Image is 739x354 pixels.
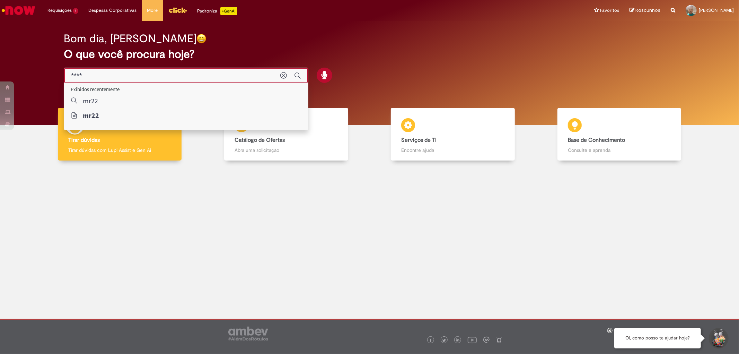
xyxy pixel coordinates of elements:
[147,7,158,14] span: More
[614,328,701,348] div: Oi, como posso te ajudar hoje?
[429,339,432,342] img: logo_footer_facebook.png
[708,328,729,349] button: Iniciar Conversa de Suporte
[220,7,237,15] p: +GenAi
[168,5,187,15] img: click_logo_yellow_360x200.png
[235,147,337,154] p: Abra uma solicitação
[64,48,675,60] h2: O que você procura hoje?
[442,339,446,342] img: logo_footer_twitter.png
[235,137,285,144] b: Catálogo de Ofertas
[635,7,660,14] span: Rascunhos
[196,34,206,44] img: happy-face.png
[468,335,477,344] img: logo_footer_youtube.png
[68,147,171,154] p: Tirar dúvidas com Lupi Assist e Gen Ai
[228,327,268,340] img: logo_footer_ambev_rotulo_gray.png
[47,7,72,14] span: Requisições
[483,337,490,343] img: logo_footer_workplace.png
[89,7,137,14] span: Despesas Corporativas
[496,337,502,343] img: logo_footer_naosei.png
[568,137,625,144] b: Base de Conhecimento
[197,7,237,15] div: Padroniza
[73,8,78,14] span: 1
[699,7,734,13] span: [PERSON_NAME]
[600,7,619,14] span: Favoritos
[370,108,536,161] a: Serviços de TI Encontre ajuda
[401,147,504,154] p: Encontre ajuda
[203,108,370,161] a: Catálogo de Ofertas Abra uma solicitação
[568,147,671,154] p: Consulte e aprenda
[1,3,36,17] img: ServiceNow
[401,137,437,144] b: Serviços de TI
[456,338,459,343] img: logo_footer_linkedin.png
[68,137,100,144] b: Tirar dúvidas
[536,108,703,161] a: Base de Conhecimento Consulte e aprenda
[36,108,203,161] a: Tirar dúvidas Tirar dúvidas com Lupi Assist e Gen Ai
[64,33,196,45] h2: Bom dia, [PERSON_NAME]
[630,7,660,14] a: Rascunhos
